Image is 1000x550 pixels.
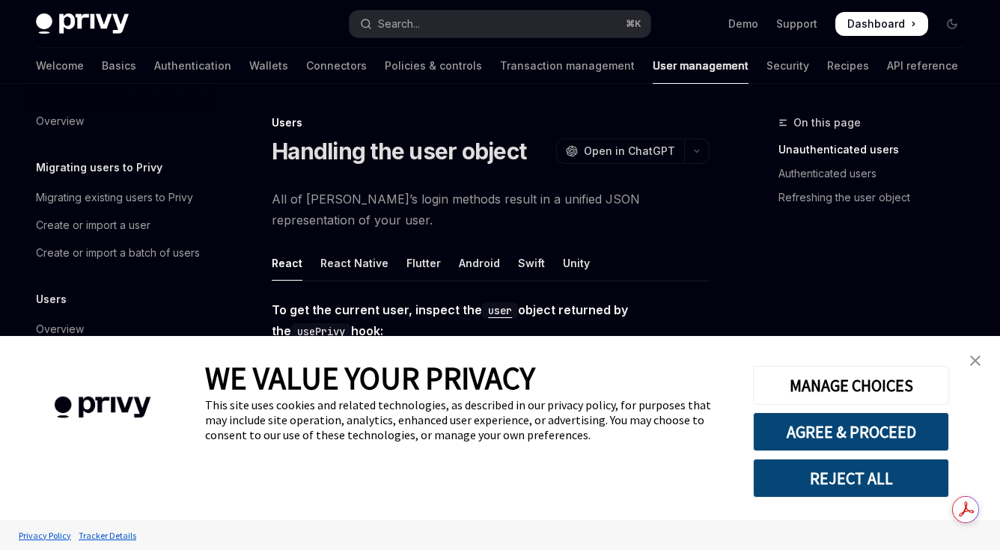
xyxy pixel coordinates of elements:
div: Create or import a batch of users [36,244,200,262]
a: Tracker Details [75,522,140,549]
a: user [482,302,518,317]
div: Overview [36,320,84,338]
div: Android [459,245,500,281]
span: All of [PERSON_NAME]’s login methods result in a unified JSON representation of your user. [272,189,710,230]
a: Transaction management [500,48,635,84]
a: close banner [960,346,990,376]
code: user [482,302,518,319]
h1: Handling the user object [272,138,526,165]
span: WE VALUE YOUR PRIVACY [205,358,535,397]
a: Authentication [154,48,231,84]
div: Users [272,115,710,130]
span: Dashboard [847,16,905,31]
code: usePrivy [291,323,351,340]
a: User management [653,48,749,84]
a: Policies & controls [385,48,482,84]
a: Create or import a batch of users [24,239,216,266]
a: Basics [102,48,136,84]
a: Privacy Policy [15,522,75,549]
div: Unity [563,245,590,281]
div: Search... [378,15,420,33]
span: Open in ChatGPT [584,144,675,159]
a: Authenticated users [778,162,976,186]
img: dark logo [36,13,129,34]
button: AGREE & PROCEED [753,412,949,451]
div: Create or import a user [36,216,150,234]
a: Dashboard [835,12,928,36]
div: This site uses cookies and related technologies, as described in our privacy policy, for purposes... [205,397,731,442]
a: API reference [887,48,958,84]
a: Migrating existing users to Privy [24,184,216,211]
button: Open search [350,10,651,37]
button: Open in ChatGPT [556,138,684,164]
a: Overview [24,108,216,135]
a: Connectors [306,48,367,84]
a: Create or import a user [24,212,216,239]
span: ⌘ K [626,18,641,30]
button: Toggle dark mode [940,12,964,36]
a: Security [766,48,809,84]
div: Swift [518,245,545,281]
a: Unauthenticated users [778,138,976,162]
a: Support [776,16,817,31]
div: Migrating existing users to Privy [36,189,193,207]
div: React Native [320,245,388,281]
a: Overview [24,316,216,343]
div: React [272,245,302,281]
h5: Migrating users to Privy [36,159,162,177]
button: REJECT ALL [753,459,949,498]
a: Demo [728,16,758,31]
button: MANAGE CHOICES [753,366,949,405]
a: Welcome [36,48,84,84]
img: close banner [970,355,981,366]
a: Refreshing the user object [778,186,976,210]
div: Flutter [406,245,441,281]
h5: Users [36,290,67,308]
a: Wallets [249,48,288,84]
strong: To get the current user, inspect the object returned by the hook: [272,302,628,338]
img: company logo [22,375,183,440]
span: On this page [793,114,861,132]
div: Overview [36,112,84,130]
a: Recipes [827,48,869,84]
